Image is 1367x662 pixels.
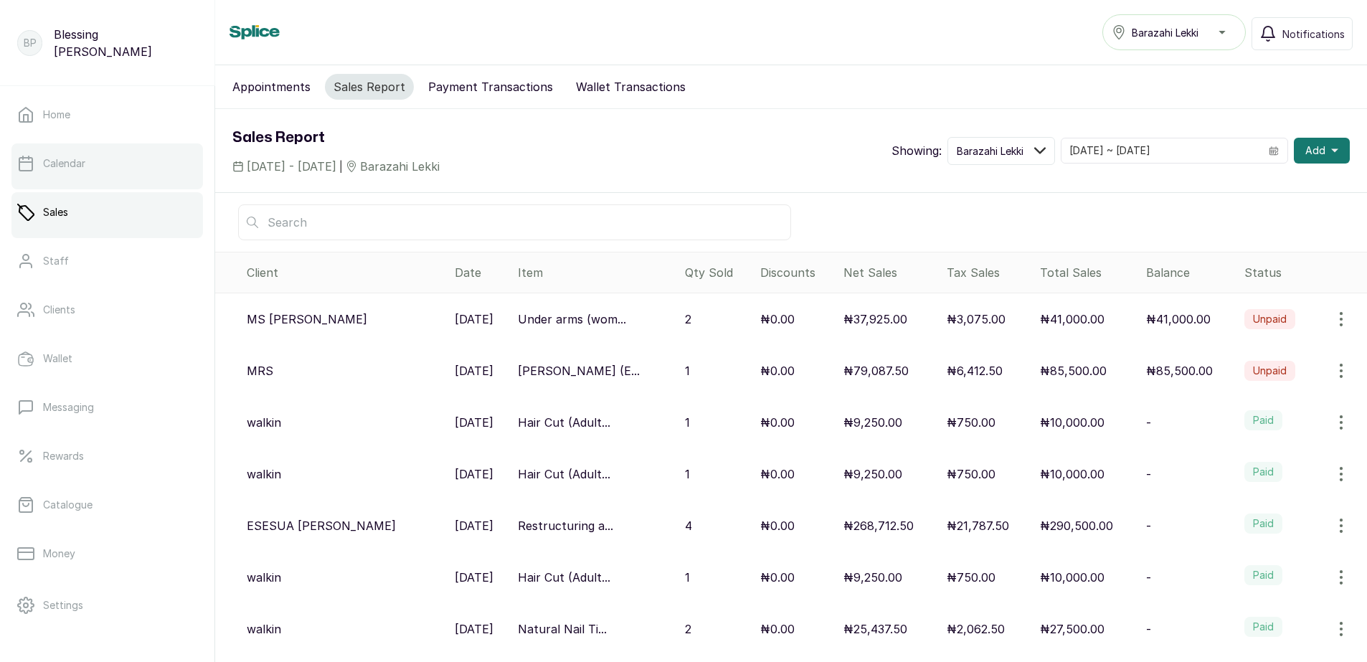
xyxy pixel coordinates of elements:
div: Tax Sales [947,264,1028,281]
p: ₦268,712.50 [843,517,914,534]
p: [DATE] [455,414,493,431]
p: walkin [247,569,281,586]
input: Select date [1061,138,1260,163]
p: 1 [685,569,690,586]
p: ₦290,500.00 [1040,517,1113,534]
p: Under arms (wom... [518,311,626,328]
p: BP [24,36,37,50]
div: Date [455,264,506,281]
p: ₦0.00 [760,620,795,638]
a: Rewards [11,436,203,476]
p: ₦750.00 [947,465,995,483]
p: ₦2,062.50 [947,620,1005,638]
h1: Sales Report [232,126,440,149]
button: Barazahi Lekki [947,137,1055,165]
p: ₦85,500.00 [1040,362,1107,379]
p: - [1146,414,1151,431]
button: Appointments [224,74,319,100]
a: Staff [11,241,203,281]
p: 1 [685,414,690,431]
span: Barazahi Lekki [360,158,440,175]
a: Calendar [11,143,203,184]
p: [DATE] [455,569,493,586]
p: walkin [247,620,281,638]
label: Paid [1244,565,1282,585]
div: Total Sales [1040,264,1135,281]
p: Staff [43,254,69,268]
a: Settings [11,585,203,625]
p: Hair Cut (Adult... [518,569,610,586]
p: ₦0.00 [760,311,795,328]
p: ₦0.00 [760,569,795,586]
label: Paid [1244,514,1282,534]
p: [PERSON_NAME] (E... [518,362,640,379]
p: Hair Cut (Adult... [518,414,610,431]
p: MS [PERSON_NAME] [247,311,367,328]
p: ₦750.00 [947,414,995,431]
p: Wallet [43,351,72,366]
a: Messaging [11,387,203,427]
p: walkin [247,414,281,431]
p: - [1146,465,1151,483]
p: Catalogue [43,498,93,512]
div: Discounts [760,264,833,281]
p: ₦10,000.00 [1040,414,1105,431]
p: [DATE] [455,517,493,534]
p: ₦41,000.00 [1040,311,1105,328]
p: 2 [685,311,691,328]
p: ₦0.00 [760,517,795,534]
p: ₦0.00 [760,362,795,379]
p: Natural Nail Ti... [518,620,607,638]
a: Wallet [11,339,203,379]
span: Barazahi Lekki [957,143,1023,159]
p: ₦27,500.00 [1040,620,1105,638]
a: Clients [11,290,203,330]
label: Paid [1244,462,1282,482]
p: [DATE] [455,362,493,379]
p: Settings [43,598,83,613]
p: Rewards [43,449,84,463]
span: Notifications [1282,27,1345,42]
p: Calendar [43,156,85,171]
a: Catalogue [11,485,203,525]
p: Money [43,547,75,561]
p: walkin [247,465,281,483]
div: Status [1244,264,1362,281]
p: 1 [685,362,690,379]
p: [DATE] [455,620,493,638]
label: Paid [1244,617,1282,637]
p: - [1146,517,1151,534]
div: Item [518,264,673,281]
p: ₦0.00 [760,414,795,431]
a: Sales [11,192,203,232]
p: ESESUA [PERSON_NAME] [247,517,396,534]
button: Wallet Transactions [567,74,694,100]
div: Balance [1146,264,1233,281]
p: ₦9,250.00 [843,465,902,483]
div: Qty Sold [685,264,748,281]
button: Add [1294,138,1350,164]
p: - [1146,620,1151,638]
p: 1 [685,465,690,483]
p: ₦3,075.00 [947,311,1006,328]
p: Restructuring a... [518,517,613,534]
p: [DATE] [455,311,493,328]
p: ₦0.00 [760,465,795,483]
p: ₦9,250.00 [843,569,902,586]
button: Barazahi Lekki [1102,14,1246,50]
div: Net Sales [843,264,935,281]
span: [DATE] - [DATE] [247,158,336,175]
label: Unpaid [1244,309,1295,329]
input: Search [238,204,791,240]
button: Notifications [1252,17,1353,50]
p: ₦25,437.50 [843,620,907,638]
label: Unpaid [1244,361,1295,381]
span: Barazahi Lekki [1132,25,1198,40]
p: MRS [247,362,273,379]
p: Home [43,108,70,122]
svg: calendar [1269,146,1279,156]
p: Showing: [891,142,942,159]
p: - [1146,569,1151,586]
label: Paid [1244,410,1282,430]
p: ₦10,000.00 [1040,569,1105,586]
